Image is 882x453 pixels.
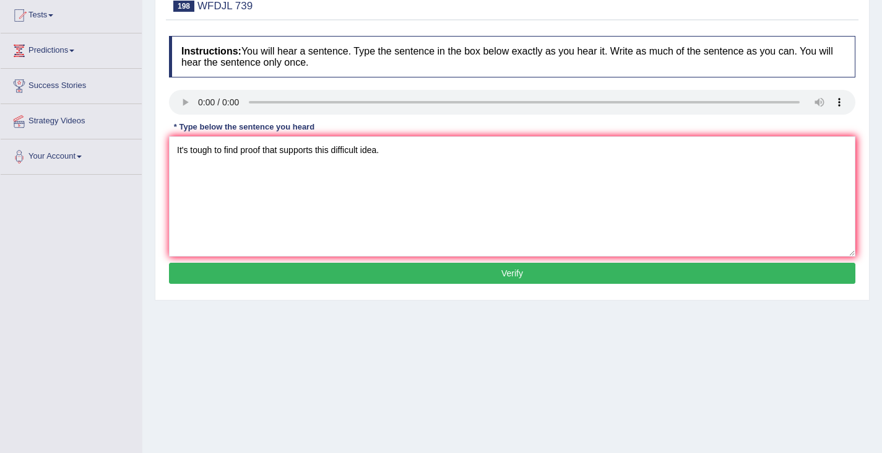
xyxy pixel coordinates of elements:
[1,33,142,64] a: Predictions
[173,1,194,12] span: 198
[1,139,142,170] a: Your Account
[169,121,319,133] div: * Type below the sentence you heard
[1,104,142,135] a: Strategy Videos
[181,46,241,56] b: Instructions:
[169,263,855,284] button: Verify
[1,69,142,100] a: Success Stories
[169,36,855,77] h4: You will hear a sentence. Type the sentence in the box below exactly as you hear it. Write as muc...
